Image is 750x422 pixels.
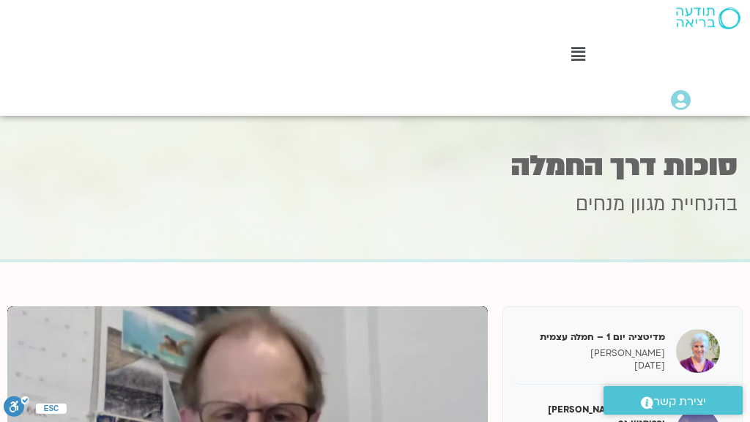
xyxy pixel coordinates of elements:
[676,7,740,29] img: תודעה בריאה
[525,360,665,372] p: [DATE]
[671,191,738,218] span: בהנחיית
[525,347,665,360] p: [PERSON_NAME]
[604,386,743,415] a: יצירת קשר
[653,392,706,412] span: יצירת קשר
[525,330,665,344] h5: מדיטציה יום 1 – חמלה עצמית
[676,329,720,373] img: מדיטציה יום 1 – חמלה עצמית
[12,152,738,180] h1: סוכות דרך החמלה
